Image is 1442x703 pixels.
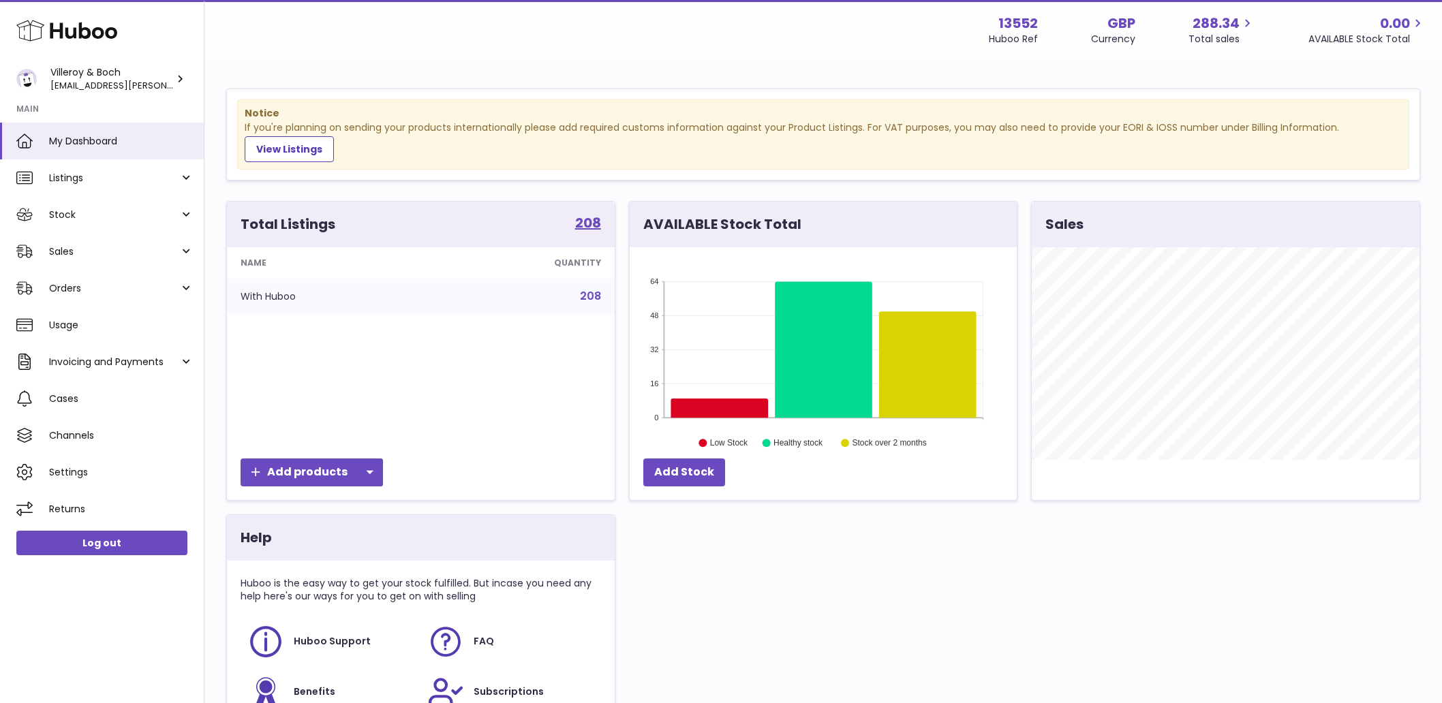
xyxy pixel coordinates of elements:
a: 208 [580,288,601,304]
span: AVAILABLE Stock Total [1308,33,1426,46]
text: 32 [650,345,658,354]
text: Low Stock [710,438,748,448]
span: 0.00 [1380,14,1410,33]
a: Huboo Support [247,623,414,660]
div: Villeroy & Boch [50,66,173,92]
td: With Huboo [227,279,431,314]
div: If you're planning on sending your products internationally please add required customs informati... [245,121,1402,162]
span: Invoicing and Payments [49,356,179,369]
a: 288.34 Total sales [1188,14,1255,46]
text: Stock over 2 months [852,438,926,448]
h3: Help [241,529,272,547]
span: Benefits [294,685,335,698]
a: Add products [241,458,383,486]
h3: Total Listings [241,215,335,234]
th: Name [227,247,431,279]
strong: 13552 [998,14,1038,33]
span: Listings [49,172,179,185]
a: View Listings [245,136,334,162]
strong: GBP [1107,14,1135,33]
div: Huboo Ref [989,33,1038,46]
p: Huboo is the easy way to get your stock fulfilled. But incase you need any help here's our ways f... [241,577,601,603]
div: Currency [1091,33,1135,46]
a: Log out [16,531,187,555]
a: Add Stock [643,458,725,486]
span: Orders [49,282,179,295]
text: 64 [650,277,658,285]
span: Huboo Support [294,635,371,648]
span: My Dashboard [49,135,194,148]
text: 0 [654,413,658,422]
span: Usage [49,319,194,332]
a: FAQ [427,623,594,660]
h3: AVAILABLE Stock Total [643,215,801,234]
text: 16 [650,379,658,388]
span: Sales [49,245,179,258]
span: Subscriptions [474,685,544,698]
span: Settings [49,466,194,479]
strong: Notice [245,107,1402,120]
text: 48 [650,311,658,319]
span: Stock [49,208,179,221]
text: Healthy stock [773,438,823,448]
span: Channels [49,429,194,442]
h3: Sales [1045,215,1084,234]
a: 208 [575,216,601,232]
strong: 208 [575,216,601,230]
span: [EMAIL_ADDRESS][PERSON_NAME][DOMAIN_NAME] [50,78,276,92]
img: liu.rosanne@villeroy-boch.com [16,69,37,89]
span: Cases [49,392,194,405]
span: Total sales [1188,33,1255,46]
a: 0.00 AVAILABLE Stock Total [1308,14,1426,46]
span: Returns [49,503,194,516]
span: FAQ [474,635,494,648]
th: Quantity [431,247,615,279]
span: 288.34 [1193,14,1240,33]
